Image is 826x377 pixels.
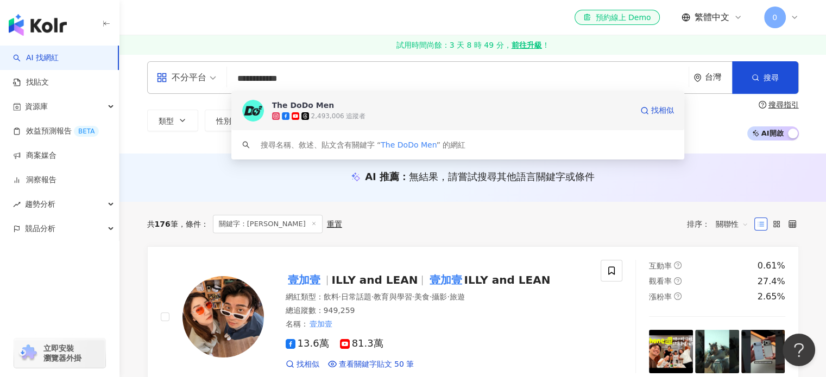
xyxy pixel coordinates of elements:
[732,61,798,94] button: 搜尋
[759,101,766,108] span: question-circle
[447,292,449,301] span: ·
[758,260,785,272] div: 0.61%
[328,359,414,370] a: 查看關鍵字貼文 50 筆
[768,100,799,109] div: 搜尋指引
[261,139,466,151] div: 搜尋名稱、敘述、貼文含有關鍵字 “ ” 的網紅
[651,105,674,116] span: 找相似
[213,215,323,233] span: 關鍵字：[PERSON_NAME]
[216,117,231,125] span: 性別
[374,292,412,301] span: 教育與學習
[339,292,341,301] span: ·
[297,359,319,370] span: 找相似
[575,10,659,25] a: 預約線上 Demo
[640,100,674,122] a: 找相似
[13,150,56,161] a: 商案媒合
[649,277,672,285] span: 觀看率
[674,277,682,285] span: question-circle
[339,359,414,370] span: 查看關鍵字貼文 50 筆
[159,117,174,125] span: 類型
[119,35,826,55] a: 試用時間尚餘：3 天 8 時 49 分，前往升級！
[764,73,779,82] span: 搜尋
[427,271,464,289] mark: 壹加壹
[14,338,105,368] a: chrome extension立即安裝 瀏覽器外掛
[412,292,414,301] span: ·
[242,141,250,149] span: search
[371,292,374,301] span: ·
[327,220,342,228] div: 重置
[674,292,682,300] span: question-circle
[17,344,39,362] img: chrome extension
[13,77,49,88] a: 找貼文
[13,53,59,63] a: searchAI 找網紅
[9,14,67,36] img: logo
[409,171,595,182] span: 無結果，請嘗試搜尋其他語言關鍵字或條件
[286,318,335,330] span: 名稱 ：
[430,292,432,301] span: ·
[414,292,430,301] span: 美食
[649,330,693,374] img: post-image
[182,276,264,357] img: KOL Avatar
[13,175,56,186] a: 洞察報告
[450,292,465,301] span: 旅遊
[156,72,167,83] span: appstore
[511,40,541,50] strong: 前往升級
[308,318,335,330] mark: 壹加壹
[147,220,178,228] div: 共 筆
[147,110,198,131] button: 類型
[464,273,550,286] span: ILLY and LEAN
[674,261,682,269] span: question-circle
[272,100,335,111] div: The DoDo Men
[332,273,418,286] span: ILLY and LEAN
[155,220,171,228] span: 176
[286,338,329,349] span: 13.6萬
[13,201,21,208] span: rise
[286,305,588,316] div: 總追蹤數 ： 949,259
[286,292,588,303] div: 網紅類型 ：
[695,11,729,23] span: 繁體中文
[242,100,264,122] img: KOL Avatar
[716,215,748,233] span: 關聯性
[365,170,595,183] div: AI 推薦 ：
[583,12,651,23] div: 預約線上 Demo
[432,292,447,301] span: 攝影
[783,334,815,366] iframe: Help Scout Beacon - Open
[25,192,55,216] span: 趨勢分析
[25,216,55,241] span: 競品分析
[695,330,739,374] img: post-image
[205,110,256,131] button: 性別
[286,359,319,370] a: 找相似
[43,343,81,363] span: 立即安裝 瀏覽器外掛
[286,271,323,289] mark: 壹加壹
[381,140,436,149] span: The DoDo Men
[741,330,785,374] img: post-image
[687,215,754,233] div: 排序：
[758,291,785,303] div: 2.65%
[25,94,48,119] span: 資源庫
[13,126,99,137] a: 效益預測報告BETA
[758,276,785,287] div: 27.4%
[693,74,702,82] span: environment
[341,292,371,301] span: 日常話題
[156,69,206,86] div: 不分平台
[340,338,383,349] span: 81.3萬
[649,292,672,301] span: 漲粉率
[178,220,209,228] span: 條件 ：
[324,292,339,301] span: 飲料
[311,112,366,121] div: 2,493,006 追蹤者
[649,261,672,270] span: 互動率
[705,73,732,82] div: 台灣
[772,11,777,23] span: 0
